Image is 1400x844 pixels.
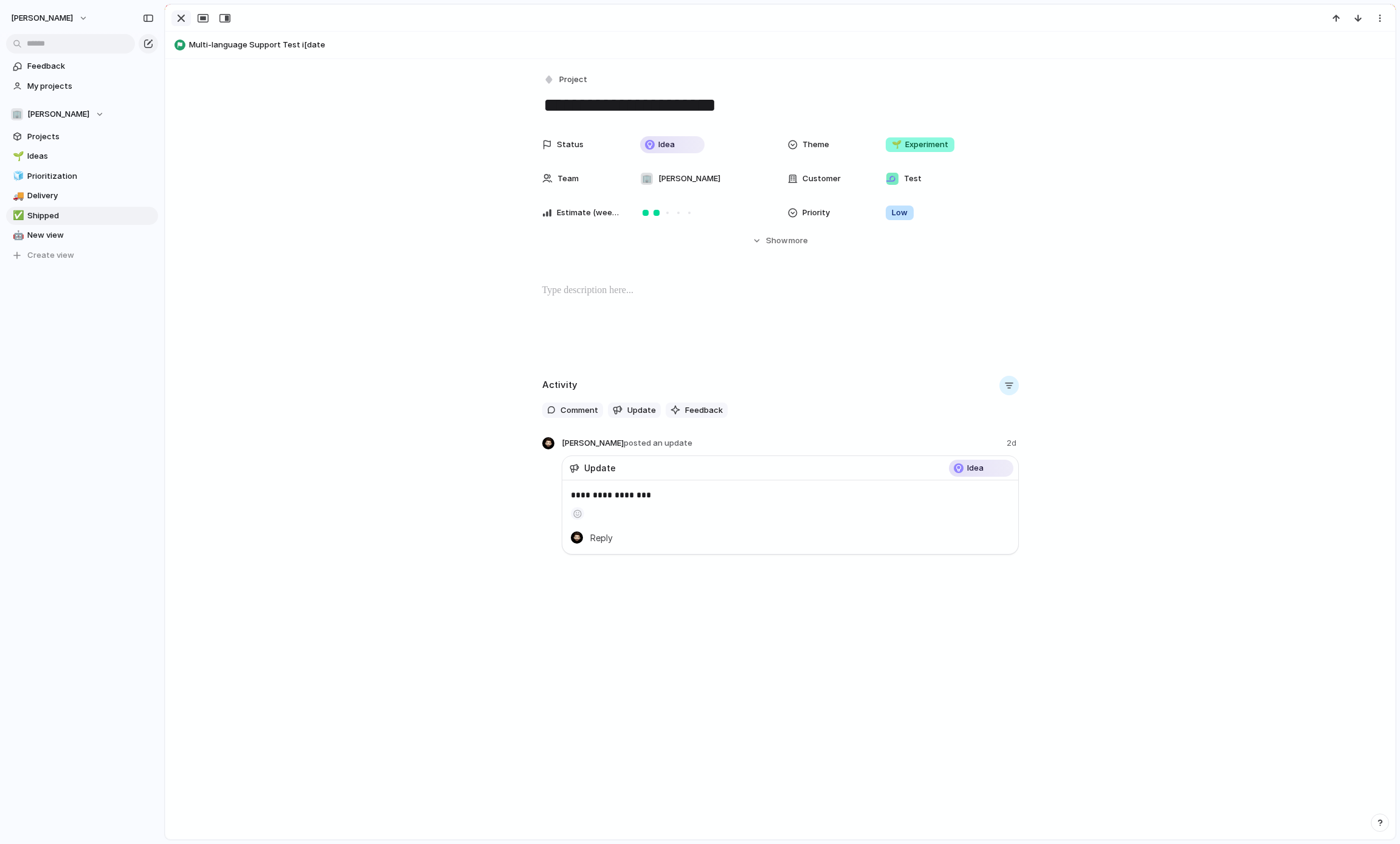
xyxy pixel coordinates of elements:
span: [PERSON_NAME] [658,173,720,185]
span: 🌱 [892,139,902,149]
span: Idea [967,462,984,474]
button: Feedback [666,403,728,418]
span: Delivery [27,190,154,202]
span: Status [557,139,584,151]
span: Prioritization [27,170,154,182]
span: posted an update [624,438,692,448]
span: Shipped [27,210,154,222]
span: [PERSON_NAME] [11,12,73,24]
div: 🚚 [13,189,21,203]
button: 🌱 [11,150,23,162]
span: Low [892,207,908,219]
div: 🧊 [13,169,21,183]
span: Ideas [27,150,154,162]
span: Idea [658,139,675,151]
h2: Activity [542,378,578,392]
button: 🧊 [11,170,23,182]
a: 🧊Prioritization [6,167,158,185]
span: Estimate (weeks) [557,207,620,219]
span: My projects [27,80,154,92]
div: 🌱 [13,150,21,164]
div: 🤖 [13,229,21,243]
button: 🤖 [11,229,23,241]
button: Project [541,71,591,89]
span: Create view [27,249,74,261]
span: Feedback [685,404,723,417]
button: Multi-language Support Test i[date [171,35,1390,55]
span: Theme [802,139,829,151]
span: Comment [560,404,598,417]
button: 🚚 [11,190,23,202]
span: Multi-language Support Test i[date [189,39,1390,51]
a: My projects [6,77,158,95]
a: ✅Shipped [6,207,158,225]
span: Priority [802,207,830,219]
span: Update [584,462,616,474]
a: Projects [6,128,158,146]
span: Show [766,235,788,247]
a: 🤖New view [6,226,158,244]
button: Comment [542,403,603,418]
span: Experiment [892,139,948,151]
span: Update [627,404,656,417]
span: Reply [590,531,613,544]
button: [PERSON_NAME] [5,9,94,28]
span: Customer [802,173,841,185]
div: ✅ [13,209,21,223]
button: 🏢[PERSON_NAME] [6,105,158,123]
span: [PERSON_NAME] [27,108,89,120]
a: 🚚Delivery [6,187,158,205]
a: 🌱Ideas [6,147,158,165]
div: 🏢 [11,108,23,120]
span: [PERSON_NAME] [562,437,692,449]
span: 2d [1007,437,1019,452]
a: Feedback [6,57,158,75]
button: Update [608,403,661,418]
span: more [788,235,808,247]
span: Project [559,74,587,86]
span: New view [27,229,154,241]
span: Projects [27,131,154,143]
span: Test [904,173,922,185]
button: ✅ [11,210,23,222]
span: Feedback [27,60,154,72]
span: Team [557,173,579,185]
button: Create view [6,246,158,265]
button: Showmore [542,230,1019,252]
div: 🏢 [641,173,653,185]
